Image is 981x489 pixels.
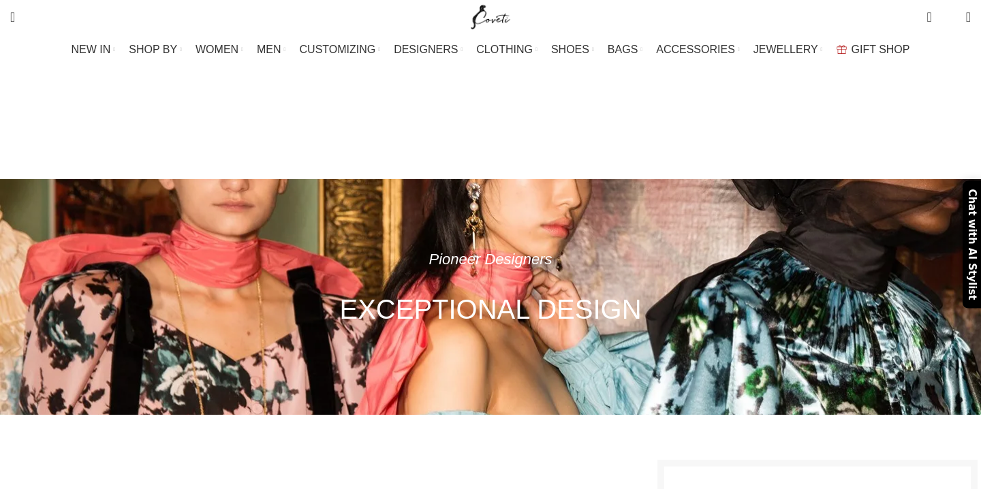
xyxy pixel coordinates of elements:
a: Site logo [468,10,514,22]
h4: EXCEPTIONAL DESIGN [339,292,641,326]
span: DESIGNERS [394,43,458,56]
a: JEWELLERY [753,36,823,63]
a: NEW IN [72,36,116,63]
a: ACCESSORIES [656,36,740,63]
a: Search [3,3,22,31]
a: GIFT SHOP [837,36,910,63]
div: Main navigation [3,36,978,63]
a: WOMEN [196,36,243,63]
a: MEN [257,36,285,63]
a: CLOTHING [476,36,538,63]
span: SHOP BY [129,43,177,56]
a: 0 [920,3,938,31]
span: SHOES [551,43,589,56]
span: 0 [945,14,955,24]
span: MEN [257,43,281,56]
a: SHOES [551,36,594,63]
a: SHOP BY [129,36,182,63]
img: GiftBag [837,45,847,54]
span: NEW IN [72,43,111,56]
em: Pioneer Designers [429,251,552,268]
span: BAGS [608,43,638,56]
a: Home [446,124,475,136]
span: 0 [928,7,938,17]
h1: About us [431,78,550,114]
span: CLOTHING [476,43,533,56]
span: JEWELLERY [753,43,818,56]
span: About us [488,124,535,136]
a: BAGS [608,36,642,63]
span: WOMEN [196,43,238,56]
a: CUSTOMIZING [300,36,381,63]
span: CUSTOMIZING [300,43,376,56]
div: My Wishlist [942,3,956,31]
span: ACCESSORIES [656,43,735,56]
span: GIFT SHOP [852,43,910,56]
a: DESIGNERS [394,36,463,63]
